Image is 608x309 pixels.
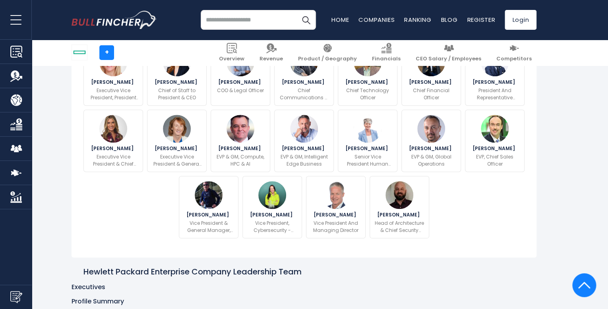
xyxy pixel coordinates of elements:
a: Neil MacDonald [PERSON_NAME] EVP & GM, Compute, HPC & AI [211,110,270,172]
h2: Hewlett Packard Enterprise Company Leadership Team [83,267,302,277]
a: Heiko Meyer [PERSON_NAME] EVP, Chief Sales Officer [465,110,525,172]
span: [PERSON_NAME] [155,146,199,151]
span: Revenue [259,56,283,62]
a: Go to homepage [72,11,157,29]
img: Phil Mottram [290,115,318,143]
p: Executive Vice President, President & CEO, HPE Financial Services [89,87,138,101]
span: [PERSON_NAME] [281,146,326,151]
a: Stacy Dillow [PERSON_NAME] Executive Vice President & Chief People Officer [83,110,143,172]
a: Login [505,10,536,30]
p: Executive Vice President & General Manager, Hybrid Cloud & CTO [152,153,201,168]
img: HPE logo [72,45,87,60]
a: Jeremy L. Jacobs [PERSON_NAME] Head of Architecture & Chief Security Architect, HPC & AI Cloud [370,176,429,238]
img: Fidelma Russo [163,115,191,143]
img: Heiko Meyer [481,115,509,143]
a: Katie Anderson [PERSON_NAME] Senior Vice President Human Resources [338,110,397,172]
a: Product / Geography [293,40,362,66]
a: Maarten Spijkers [PERSON_NAME] Vice President And Managing Director [306,176,366,238]
a: Fidelma Russo [PERSON_NAME] Executive Vice President & General Manager, Hybrid Cloud & CTO [147,110,207,172]
p: Executive Vice President & Chief People Officer [89,153,138,168]
img: Mark Bakker [417,115,445,143]
span: [PERSON_NAME] [377,212,422,217]
a: Companies [358,15,395,24]
a: Home [331,15,349,24]
span: [PERSON_NAME] [409,146,453,151]
span: [PERSON_NAME] [409,80,453,85]
p: Vice President & General Manager, Communications, Media & Entertainment Solutions [184,220,233,234]
p: Vice President, Cybersecurity - Office Of The CISO [248,220,297,234]
a: Mark Bakker [PERSON_NAME] EVP & GM, Global Operations [401,110,461,172]
a: Financials [367,40,405,66]
span: [PERSON_NAME] [218,146,263,151]
p: Head of Architecture & Chief Security Architect, HPC & AI Cloud [375,220,424,234]
span: [PERSON_NAME] [250,212,295,217]
a: Overview [214,40,249,66]
p: Vice President And Managing Director [311,220,360,234]
img: Stacy Dillow [99,115,127,143]
span: [PERSON_NAME] [345,80,390,85]
span: [PERSON_NAME] [472,146,517,151]
span: [PERSON_NAME] [186,212,231,217]
span: Overview [219,56,244,62]
p: Chief of Staff to President & CEO [152,87,201,101]
img: Maarten Spijkers [322,181,350,209]
a: Phil Mottram [PERSON_NAME] EVP & GM, Intelligent Edge Business [274,110,334,172]
img: bullfincher logo [72,11,157,29]
p: Executives [72,283,536,292]
p: Chief Communications & Marketing Officer [279,87,329,101]
p: COO & Legal Officer [217,87,264,94]
span: CEO Salary / Employees [416,56,481,62]
a: Maeve Culloty [PERSON_NAME] Executive Vice President, President & CEO, HPE Financial Services [83,43,143,106]
a: Casey Taylor [PERSON_NAME] Chief of Staff to President & CEO [147,43,207,106]
a: Competitors [492,40,536,66]
img: McKaela Doherty [258,181,286,209]
img: David Sliter [195,181,223,209]
p: EVP & GM, Intelligent Edge Business [279,153,329,168]
img: Jeremy L. Jacobs [385,181,413,209]
p: EVP & GM, Global Operations [407,153,456,168]
p: Chief Financial Officer [407,87,456,101]
button: Search [296,10,316,30]
a: Revenue [255,40,288,66]
span: [PERSON_NAME] [91,146,136,151]
span: Product / Geography [298,56,357,62]
span: [PERSON_NAME] [313,212,358,217]
a: + [99,45,114,60]
span: [PERSON_NAME] [91,80,136,85]
span: Competitors [496,56,532,62]
img: Katie Anderson [354,115,381,143]
a: Jennifer Temple [PERSON_NAME] Chief Communications & Marketing Officer [274,43,334,106]
a: Register [467,15,495,24]
a: CEO Salary / Employees [411,40,486,66]
span: [PERSON_NAME] [345,146,390,151]
a: David Sliter [PERSON_NAME] Vice President & General Manager, Communications, Media & Entertainmen... [179,176,238,238]
img: Neil MacDonald [227,115,254,143]
a: Hirokazu Mochizuki [PERSON_NAME] President And Representative Director [465,43,525,106]
span: [PERSON_NAME] [472,80,517,85]
a: Ranking [404,15,431,24]
p: Senior Vice President Human Resources [343,153,392,168]
a: Ranganath Sadasiva [PERSON_NAME] Chief Technology Officer [338,43,397,106]
p: EVP, Chief Sales Officer [470,153,519,168]
p: President And Representative Director [470,87,519,101]
a: Blog [441,15,457,24]
a: McKaela Doherty [PERSON_NAME] Vice President, Cybersecurity - Office Of The CISO [242,176,302,238]
p: EVP & GM, Compute, HPC & AI [216,153,265,168]
a: Marie Myers [PERSON_NAME] Chief Financial Officer [401,43,461,106]
span: [PERSON_NAME] [155,80,199,85]
span: Financials [372,56,401,62]
span: [PERSON_NAME] [281,80,326,85]
span: [PERSON_NAME] [218,80,263,85]
p: Profile Summary [72,297,536,306]
a: John Schultz [PERSON_NAME] COO & Legal Officer [211,43,270,106]
p: Chief Technology Officer [343,87,392,101]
